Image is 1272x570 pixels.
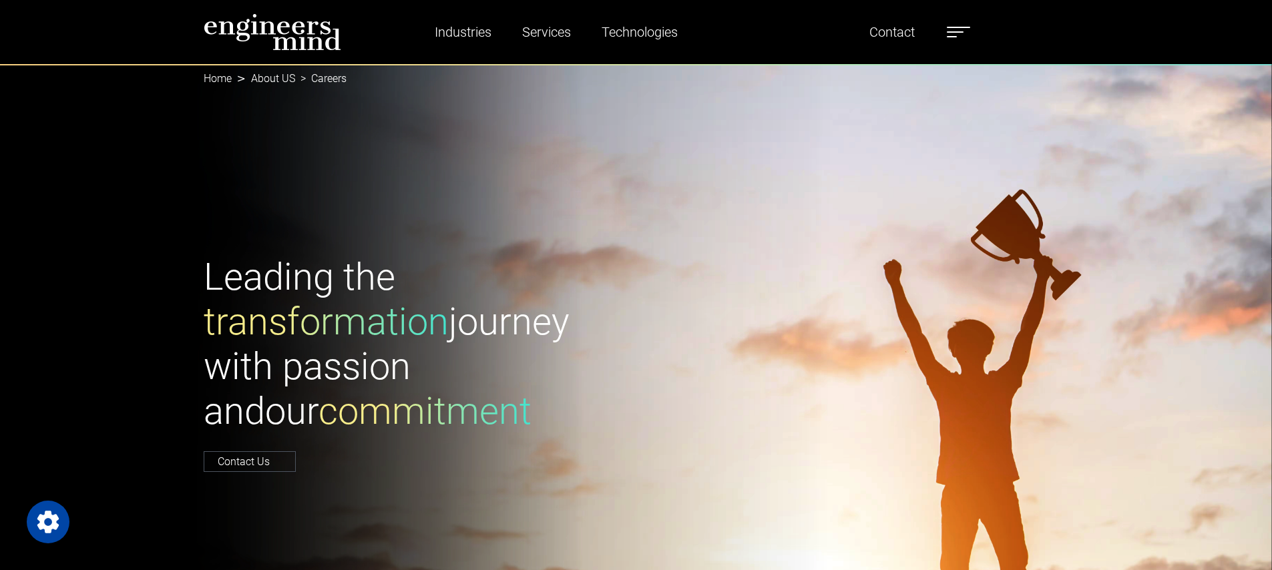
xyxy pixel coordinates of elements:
a: Contact Us [204,451,296,472]
h1: Leading the journey with passion and our [204,255,628,435]
a: Home [204,72,232,85]
a: Technologies [596,17,683,47]
span: commitment [319,389,532,433]
a: Services [517,17,576,47]
nav: breadcrumb [204,64,1069,93]
a: About US [251,72,295,85]
img: logo [204,13,341,51]
li: Careers [295,71,347,87]
a: Industries [429,17,497,47]
span: transformation [204,300,449,344]
a: Contact [864,17,920,47]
